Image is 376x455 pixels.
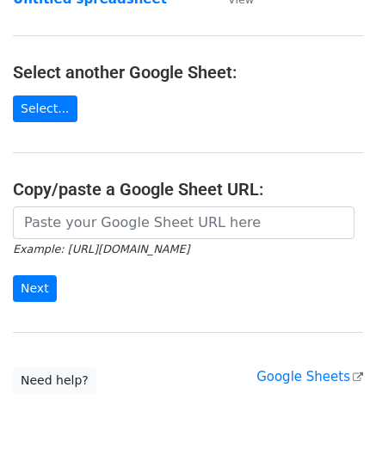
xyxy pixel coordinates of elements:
small: Example: [URL][DOMAIN_NAME] [13,243,189,255]
a: Need help? [13,367,96,394]
iframe: Chat Widget [290,372,376,455]
input: Paste your Google Sheet URL here [13,206,354,239]
h4: Copy/paste a Google Sheet URL: [13,179,363,200]
input: Next [13,275,57,302]
a: Google Sheets [256,369,363,384]
a: Select... [13,95,77,122]
h4: Select another Google Sheet: [13,62,363,83]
